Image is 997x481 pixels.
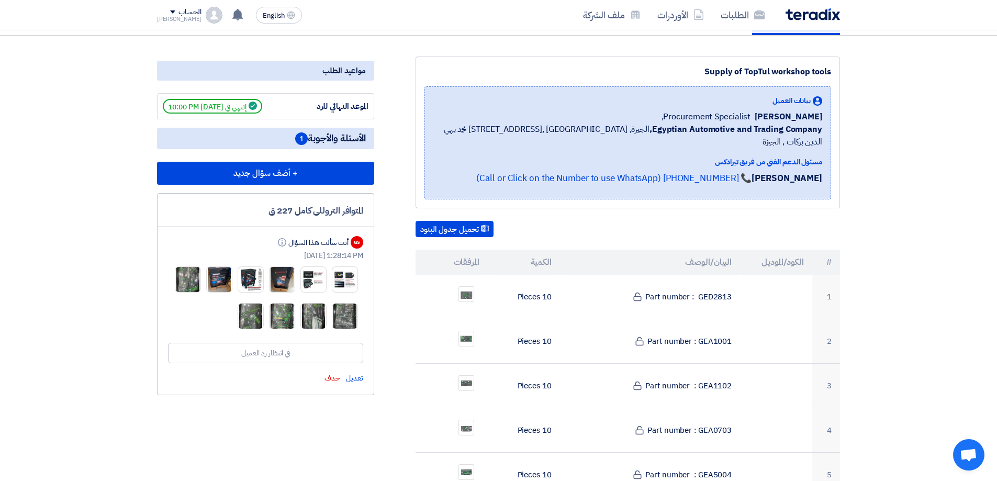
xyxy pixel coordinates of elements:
img: WhatsApp_Image__at_baff_1758968383436.jpg [301,267,326,292]
td: Part number : GEA1102 [560,364,741,408]
div: في انتظار رد العميل [241,348,290,359]
a: 📞 [PHONE_NUMBER] (Call or Click on the Number to use WhatsApp) [476,172,752,185]
a: الأوردرات [649,3,712,27]
td: 10 Pieces [488,364,560,408]
img: WhatsApp_Image__at_dbdde_1758968384977.jpg [238,267,263,292]
div: GS [351,236,363,249]
strong: [PERSON_NAME] [752,172,822,185]
img: GEA_1758625966781.png [459,332,474,345]
span: حذف [324,373,340,384]
button: + أضف سؤال جديد [157,162,374,185]
img: profile_test.png [206,7,222,24]
a: الطلبات [712,3,773,27]
td: 10 Pieces [488,408,560,453]
span: الجيزة, [GEOGRAPHIC_DATA] ,[STREET_ADDRESS] محمد بهي الدين بركات , الجيزة [433,123,822,148]
td: 1 [812,275,840,319]
img: GEA_1758626016568.png [459,378,474,388]
img: WhatsApp_Image__at_dd_1758968384980.jpg [207,258,232,300]
img: GED_1758625901017.png [459,287,474,301]
span: [PERSON_NAME] [755,110,822,123]
th: البيان/الوصف [560,250,741,275]
td: Part number : GEA1001 [560,319,741,364]
span: 1 [295,132,308,145]
th: المرفقات [416,250,488,275]
td: 3 [812,364,840,408]
img: __1758968569367.jpg [175,263,200,296]
div: مسئول الدعم الفني من فريق تيرادكس [433,156,822,167]
div: الحساب [178,8,201,17]
div: المتوافر التروللى كامل 227 ق [168,204,363,218]
td: 10 Pieces [488,319,560,364]
th: الكمية [488,250,560,275]
div: مواعيد الطلب [157,61,374,81]
th: # [812,250,840,275]
div: Supply of TopTul workshop tools [424,65,831,78]
div: أنت سألت هذا السؤال [276,237,349,248]
a: ملف الشركة [575,3,649,27]
b: Egyptian Automotive and Trading Company, [649,123,822,136]
div: [PERSON_NAME] [157,16,201,22]
span: الأسئلة والأجوبة [295,132,366,145]
td: Part number : GED2813 [560,275,741,319]
img: Teradix logo [786,8,840,20]
img: WhatsApp_Image__at_faee_1758968381979.jpg [332,267,357,292]
td: 2 [812,319,840,364]
img: GEA_1758626197606.png [459,467,474,477]
img: WhatsApp_Image__at_cc_1758968384593.jpg [270,258,295,300]
td: Part number : GEA0703 [560,408,741,453]
div: الموعد النهائي للرد [290,100,368,113]
img: __1758968570221.jpg [238,299,263,332]
div: دردشة مفتوحة [953,439,984,471]
td: 4 [812,408,840,453]
img: __1758968569978.jpg [270,299,295,332]
img: __1758968569378.jpg [332,299,357,332]
span: بيانات العميل [772,95,811,106]
span: English [263,12,285,19]
button: English [256,7,302,24]
th: الكود/الموديل [740,250,812,275]
span: إنتهي في [DATE] 10:00 PM [163,99,262,114]
img: __1758968569497.jpg [301,299,326,332]
span: تعديل [346,373,363,384]
div: [DATE] 1:28:14 PM [168,250,363,261]
img: GEA_1758626115736.png [459,423,474,433]
button: تحميل جدول البنود [416,221,494,238]
td: 10 Pieces [488,275,560,319]
span: Procurement Specialist, [662,110,751,123]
